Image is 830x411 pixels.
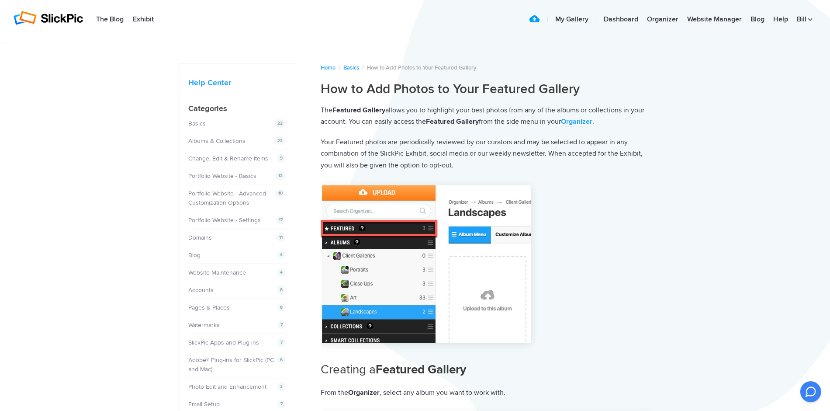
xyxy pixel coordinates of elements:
a: Change, Edit & Rename Items [188,155,268,162]
a: Photo Edit and Enhancement [188,383,266,390]
span: 7 [277,320,286,329]
a: Accounts [188,286,214,294]
a: Website Maintenance [188,269,246,276]
a: Portfolio Website - Advanced Customization Options [188,190,266,206]
span: 7 [277,400,286,408]
span: 10 [275,189,286,198]
strong: Organizer [348,388,380,397]
span: 3 [277,382,286,391]
span: How to Add Photos to Your Featured Gallery [367,64,477,71]
h2: Creating a [321,361,651,378]
a: Email Setup [188,401,220,408]
a: Help Center [188,78,231,87]
strong: Featured Gallery [332,106,385,115]
span: 8 [277,303,286,312]
span: / [362,64,364,71]
a: Organizer [561,117,592,127]
a: Basics [188,120,206,127]
a: Domains [188,234,212,241]
span: 22 [274,119,286,128]
span: / [339,64,340,71]
span: 22 [274,136,286,145]
span: 6 [277,355,286,364]
span: 8 [277,286,286,294]
span: 9 [277,154,286,163]
a: Portfolio Website - Settings [188,216,261,224]
strong: Featured Gallery [426,117,479,126]
a: SlickPic Apps and Plug-ins [188,339,259,346]
span: 17 [276,216,286,224]
span: 4 [277,268,286,277]
a: Portfolio Website - Basics [188,172,256,180]
h1: How to Add Photos to Your Featured Gallery [321,81,651,98]
strong: Featured Gallery [376,362,466,377]
a: Blog [188,251,201,259]
span: 11 [276,233,286,242]
span: 4 [277,251,286,259]
p: Your Featured photos are periodically reviewed by our curators and may be selected to appear in a... [321,136,651,171]
span: 7 [277,338,286,347]
a: Home [321,64,335,71]
a: Pages & Places [188,304,230,311]
h4: Categories [188,103,288,115]
a: Adobe® Plug-Ins for SlickPic (PC and Mac) [188,356,274,373]
a: Basics [343,64,359,71]
span: 12 [275,171,286,180]
a: Albums & Collections [188,137,246,145]
p: The allows you to highlight your best photos from any of the albums or collections in your accoun... [321,104,651,128]
strong: Organizer [561,117,592,126]
p: From the , select any album you want to work with. [321,387,651,399]
a: Watermarks [188,321,220,329]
